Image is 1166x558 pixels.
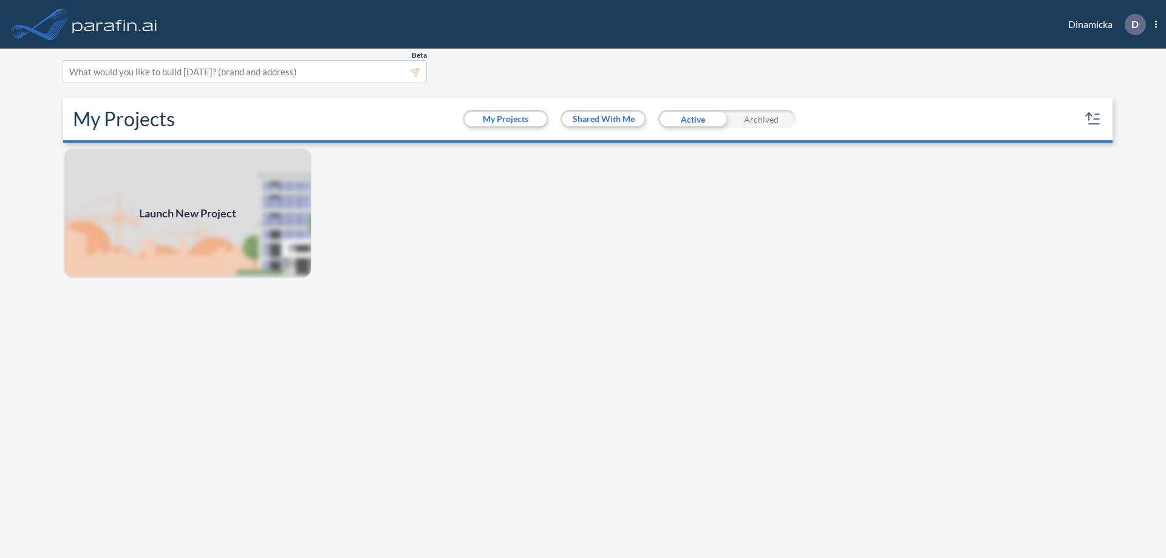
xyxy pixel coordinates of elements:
[465,112,547,126] button: My Projects
[139,205,236,222] span: Launch New Project
[727,110,796,128] div: Archived
[1083,109,1103,129] button: sort
[562,112,644,126] button: Shared With Me
[73,107,175,131] h2: My Projects
[412,50,427,60] span: Beta
[63,148,312,279] a: Launch New Project
[658,110,727,128] div: Active
[63,148,312,279] img: add
[70,12,160,36] img: logo
[1131,19,1139,30] p: D
[1050,14,1157,35] div: Dinamicka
